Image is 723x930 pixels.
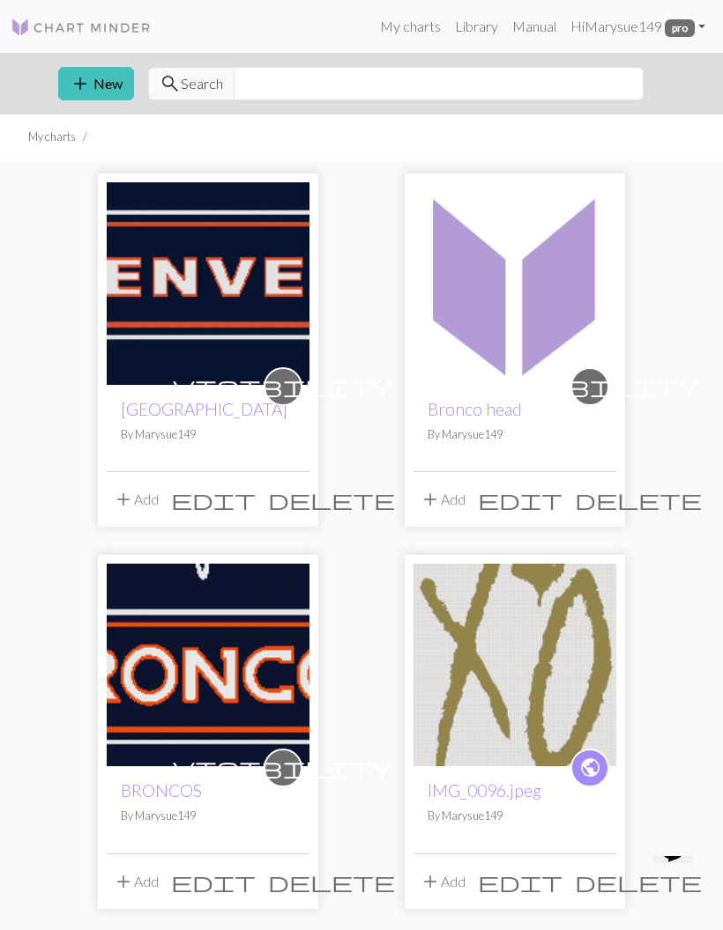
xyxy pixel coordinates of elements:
i: Edit [478,489,563,510]
i: private [173,750,393,786]
a: IMG_0096.jpeg [428,780,541,801]
button: Edit [165,483,262,516]
a: My charts [373,9,448,44]
button: Delete [569,483,708,516]
a: Library [448,9,505,44]
span: add [420,487,441,512]
a: IMG_0117.jpeg [107,654,309,671]
a: IMG_0117.jpeg [414,273,616,290]
span: delete [575,869,702,894]
button: Edit [472,865,569,898]
img: IMG_0117.jpeg [414,182,616,385]
p: By Marysue149 [428,808,602,824]
button: Add [107,865,165,898]
a: BRONCOS [121,780,202,801]
span: delete [575,487,702,512]
button: Edit [472,483,569,516]
span: add [70,71,91,96]
span: add [420,869,441,894]
a: Bronco head [428,399,522,419]
button: New [58,67,134,100]
button: Edit [165,865,262,898]
i: Edit [478,871,563,892]
span: delete [268,869,395,894]
span: delete [268,487,395,512]
button: Delete [262,483,401,516]
span: edit [171,869,256,894]
span: edit [478,487,563,512]
p: By Marysue149 [121,426,295,443]
li: My charts [28,129,76,145]
button: Add [414,865,472,898]
span: pro [665,19,695,37]
i: Edit [171,871,256,892]
a: [GEOGRAPHIC_DATA] [121,399,287,419]
button: Delete [262,865,401,898]
img: IMG_0096.jpeg [414,564,616,766]
p: By Marysue149 [121,808,295,824]
span: edit [171,487,256,512]
a: public [570,749,609,787]
i: private [480,369,700,404]
span: visibility [173,754,393,781]
span: public [579,754,601,781]
button: Delete [569,865,708,898]
a: Manual [505,9,563,44]
img: IMG_0117.jpeg [107,182,309,385]
img: Logo [11,17,152,38]
img: IMG_0117.jpeg [107,564,309,766]
span: edit [478,869,563,894]
p: By Marysue149 [428,426,602,443]
span: Search [181,73,223,94]
button: Add [414,483,472,516]
a: IMG_0096.jpeg [414,654,616,671]
i: private [173,369,393,404]
span: add [113,487,134,512]
span: visibility [480,373,700,400]
a: IMG_0117.jpeg [107,273,309,290]
iframe: chat widget [646,856,705,912]
span: add [113,869,134,894]
i: Edit [171,489,256,510]
a: HiMarysue149 pro [563,9,712,44]
span: visibility [173,373,393,400]
span: search [160,71,181,96]
button: Add [107,483,165,516]
i: public [579,750,601,786]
